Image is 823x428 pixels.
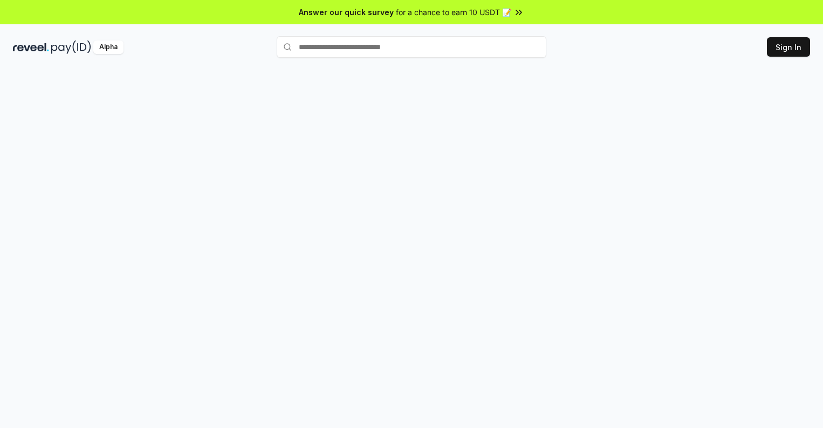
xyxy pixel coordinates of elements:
[299,6,394,18] span: Answer our quick survey
[93,40,124,54] div: Alpha
[767,37,810,57] button: Sign In
[51,40,91,54] img: pay_id
[13,40,49,54] img: reveel_dark
[396,6,511,18] span: for a chance to earn 10 USDT 📝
